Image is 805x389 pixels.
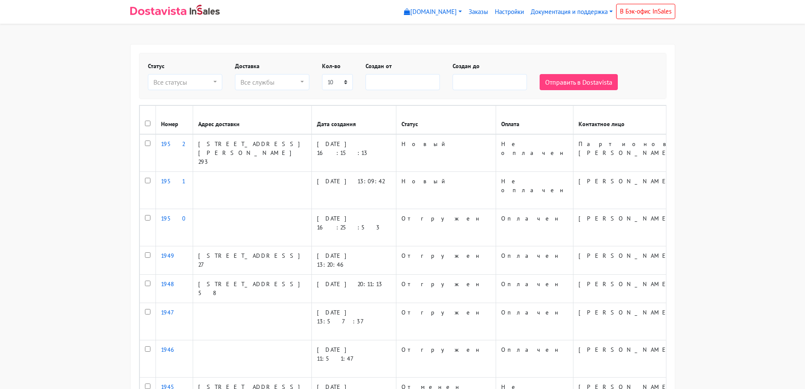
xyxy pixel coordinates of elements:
[491,4,527,20] a: Настройки
[573,303,683,340] td: [PERSON_NAME]
[396,246,496,275] td: Отгружен
[311,172,396,209] td: [DATE] 13:09:42
[527,4,616,20] a: Документация и поддержка
[156,106,193,135] th: Номер
[193,246,311,275] td: [STREET_ADDRESS] 27
[496,106,573,135] th: Оплата
[496,134,573,172] td: Не оплачен
[401,4,465,20] a: [DOMAIN_NAME]
[193,275,311,303] td: [STREET_ADDRESS] 58
[396,172,496,209] td: Новый
[322,62,341,71] label: Кол-во
[396,209,496,246] td: Отгружен
[130,7,186,15] img: Dostavista - срочная курьерская служба доставки
[573,246,683,275] td: [PERSON_NAME]
[573,340,683,378] td: [PERSON_NAME]
[161,177,185,185] a: 1951
[396,340,496,378] td: Отгружен
[161,140,185,148] a: 1952
[153,77,212,87] div: Все статусы
[235,74,309,90] button: Все службы
[161,346,188,353] a: 1946
[453,62,480,71] label: Создан до
[148,74,222,90] button: Все статусы
[573,275,683,303] td: [PERSON_NAME]
[540,74,618,90] button: Отправить в Dostavista
[311,246,396,275] td: [DATE] 13:20:46
[311,340,396,378] td: [DATE] 11:51:47
[161,280,174,288] a: 1948
[573,106,683,135] th: Контактное лицо
[148,62,164,71] label: Статус
[496,172,573,209] td: Не оплачен
[311,134,396,172] td: [DATE] 16:15:13
[161,215,186,222] a: 1950
[366,62,392,71] label: Создан от
[496,246,573,275] td: Оплачен
[396,134,496,172] td: Новый
[193,106,311,135] th: Адрес доставки
[396,275,496,303] td: Отгружен
[465,4,491,20] a: Заказы
[496,340,573,378] td: Оплачен
[573,172,683,209] td: [PERSON_NAME]
[396,106,496,135] th: Статус
[311,303,396,340] td: [DATE] 13:57:37
[496,209,573,246] td: Оплачен
[396,303,496,340] td: Отгружен
[573,134,683,172] td: Партионов [PERSON_NAME]
[240,77,299,87] div: Все службы
[573,209,683,246] td: [PERSON_NAME]
[311,209,396,246] td: [DATE] 16:25:53
[193,134,311,172] td: [STREET_ADDRESS][PERSON_NAME] 293
[161,309,182,316] a: 1947
[616,4,675,19] a: В Бэк-офис InSales
[311,106,396,135] th: Дата создания
[311,275,396,303] td: [DATE] 20:11:13
[161,252,175,259] a: 1949
[190,5,220,15] img: InSales
[235,62,259,71] label: Доставка
[496,303,573,340] td: Оплачен
[496,275,573,303] td: Оплачен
